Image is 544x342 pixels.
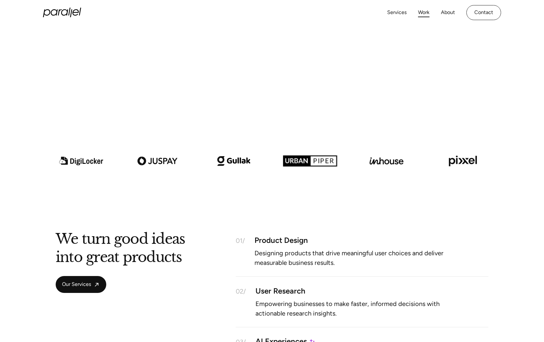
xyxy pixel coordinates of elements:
a: Our Services [56,276,106,293]
a: Services [387,8,407,17]
h2: We turn good ideas into great products [56,234,185,266]
img: Meta icon [348,139,425,183]
a: Work [418,8,429,17]
p: Designing products that drive meaningful user choices and deliver measurable business results. [255,251,461,265]
div: Product Design [255,237,488,243]
span: Our Services [62,281,91,288]
img: Meta icon [425,139,501,183]
a: Contact [466,5,501,20]
a: About [441,8,455,17]
p: Empowering businesses to make faster, informed decisions with actionable research insights. [255,301,462,315]
a: home [43,8,81,17]
div: 02/ [236,288,246,295]
div: 01/ [236,237,245,244]
div: User Research [255,288,488,294]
